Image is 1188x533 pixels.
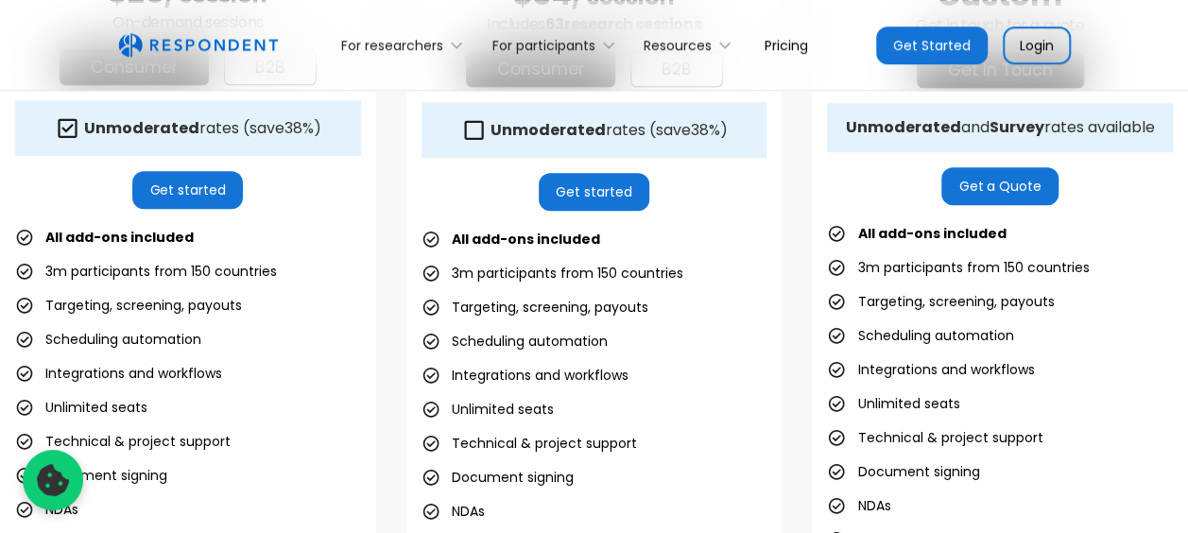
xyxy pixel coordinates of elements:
li: Targeting, screening, payouts [827,288,1054,315]
li: Targeting, screening, payouts [422,294,648,320]
li: Document signing [15,462,167,489]
div: For participants [492,36,595,55]
div: and rates available [846,118,1155,137]
li: Unlimited seats [15,394,147,421]
li: 3m participants from 150 countries [827,254,1089,281]
strong: All add-ons included [452,230,600,249]
strong: Survey [990,116,1044,138]
li: Technical & project support [422,430,637,456]
li: Document signing [422,464,574,490]
div: Resources [633,23,749,67]
li: NDAs [422,498,485,524]
li: Document signing [827,458,979,485]
li: Scheduling automation [15,326,201,352]
li: NDAs [827,492,890,519]
div: Resources [644,36,712,55]
div: rates (save ) [84,119,321,138]
div: For researchers [331,23,481,67]
strong: All add-ons included [45,228,194,247]
li: Unlimited seats [422,396,554,422]
span: 38% [691,119,720,141]
a: home [118,33,278,58]
div: For participants [481,23,632,67]
li: 3m participants from 150 countries [15,258,277,284]
strong: Unmoderated [84,117,199,139]
strong: Unmoderated [491,119,606,141]
li: NDAs [15,496,78,523]
li: Integrations and workflows [827,356,1034,383]
img: Untitled UI logotext [118,33,278,58]
li: Targeting, screening, payouts [15,292,242,318]
strong: All add-ons included [857,224,1006,243]
li: Technical & project support [827,424,1042,451]
a: Get started [539,173,649,211]
span: 38% [284,117,314,139]
strong: Unmoderated [846,116,961,138]
a: Login [1003,26,1071,64]
li: Scheduling automation [827,322,1013,349]
li: Integrations and workflows [15,360,222,387]
li: 3m participants from 150 countries [422,260,683,286]
li: Technical & project support [15,428,231,455]
li: Scheduling automation [422,328,608,354]
div: For researchers [341,36,443,55]
a: Get a Quote [941,167,1059,205]
a: Get started [132,171,243,209]
a: Get Started [876,26,988,64]
div: rates (save ) [491,121,728,140]
li: Integrations and workflows [422,362,628,388]
a: Pricing [749,23,823,67]
li: Unlimited seats [827,390,959,417]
